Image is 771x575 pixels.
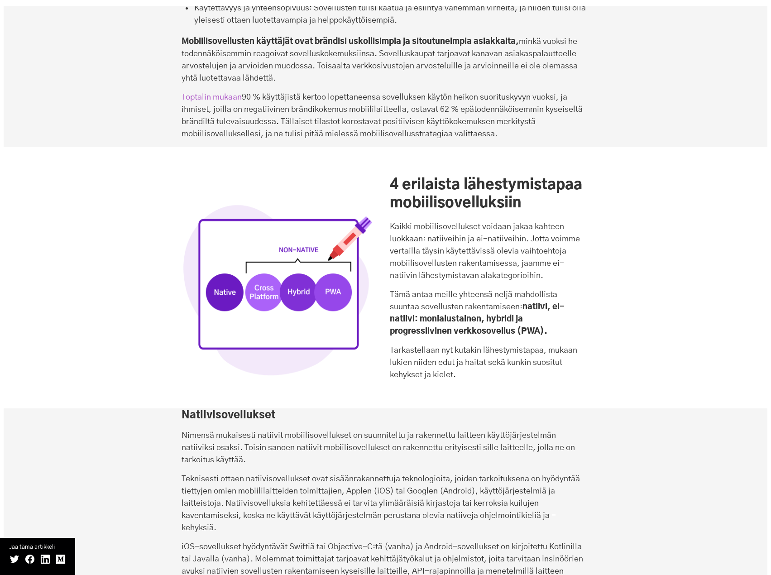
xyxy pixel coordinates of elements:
font: minkä vuoksi he todennäköisemmin reagoivat sovelluskokemuksiinsa. Sovelluskaupat tarjoavat kanava... [182,38,578,82]
font: Teknisesti ottaen natiivisovellukset ovat sisäänrakennettuja teknologioita, joiden tarkoituksena ... [182,475,580,532]
font: Nimensä mukaisesti natiivit mobiilisovellukset on suunniteltu ja rakennettu laitteen käyttöjärjes... [182,431,575,464]
font: Natiivisovellukset [182,410,275,421]
font: Kaikki mobiilisovellukset voidaan jakaa kahteen luokkaan: natiiveihin ja ei-natiiveihin. Jotta vo... [390,223,580,280]
font: Jaa tämä artikkeli [9,544,55,550]
img: Kehys 1395-png [182,189,375,383]
font: Tämä antaa meille yhteensä neljä mahdollista suuntaa sovellusten rakentamiseen: [390,291,557,311]
font: Mobiilisovellusten käyttäjät ovat brändisi uskollisimpia ja sitoutuneimpia asiakkaita, [182,38,519,46]
font: 4 erilaista lähestymistapaa mobiilisovelluksiin [390,177,582,210]
font: 90 % käyttäjistä kertoo lopettaneensa sovelluksen käytön heikon suorituskyvyn vuoksi, ja ihmiset,... [182,93,583,138]
font: Käytettävyys ja yhteensopivuus: Sovellusten tulisi kaatua ja esiintyä vähemmän virheitä, ja niide... [194,4,586,24]
a: Toptalin mukaan [182,93,242,101]
font: natiivi, ei-natiivi: monialustainen, hybridi ja progressiivinen verkkosovellus (PWA). [390,303,565,335]
font: Tarkastellaan nyt kutakin lähestymistapaa, mukaan lukien niiden edut ja haitat sekä kunkin suosit... [390,346,577,379]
